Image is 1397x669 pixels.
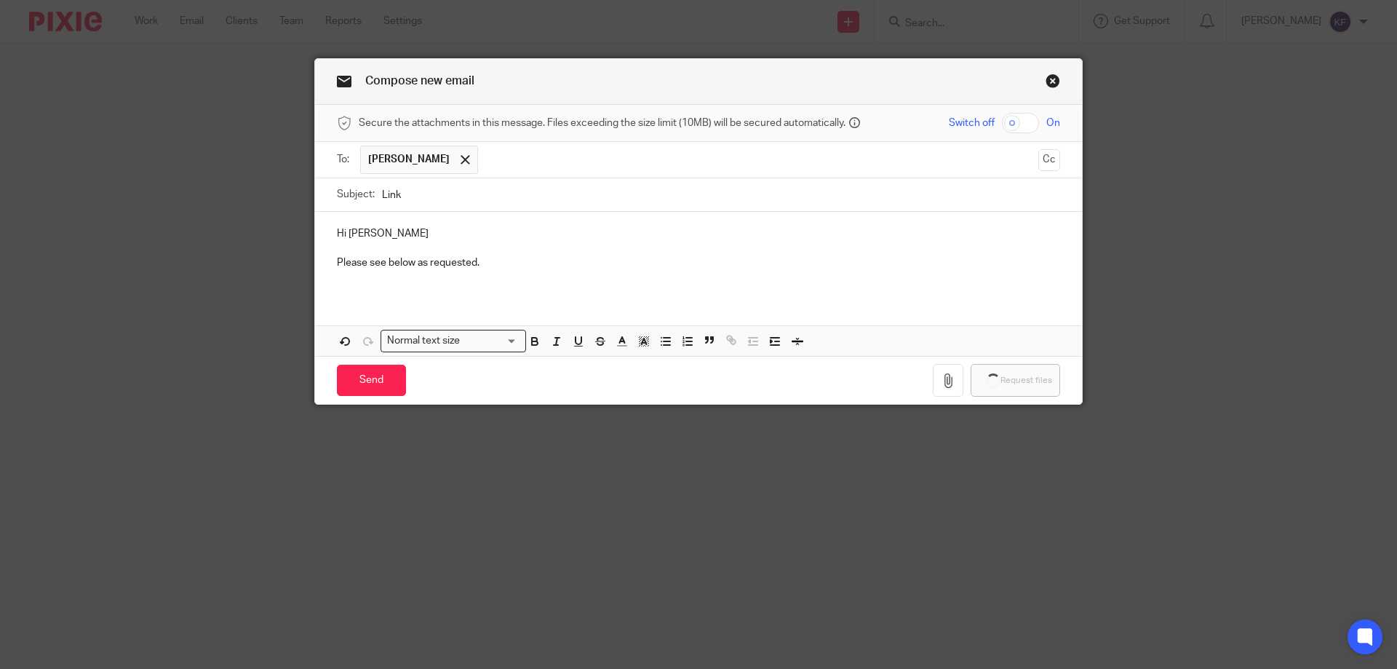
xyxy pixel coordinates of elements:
span: Switch off [949,116,995,130]
a: Close this dialog window [1046,74,1060,93]
span: Compose new email [365,75,474,87]
label: Subject: [337,187,375,202]
p: Please see below as requested. [337,256,1060,270]
span: Request files [1000,375,1052,387]
input: Search for option [465,333,517,349]
span: Normal text size [384,333,463,349]
span: Secure the attachments in this message. Files exceeding the size limit (10MB) will be secured aut... [359,116,845,130]
input: Send [337,365,406,396]
label: To: [337,152,353,167]
span: On [1046,116,1060,130]
p: Hi [PERSON_NAME] [337,226,1060,241]
button: Cc [1038,149,1060,171]
div: Search for option [381,330,526,352]
span: [PERSON_NAME] [368,152,450,167]
button: Request files [971,364,1060,397]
